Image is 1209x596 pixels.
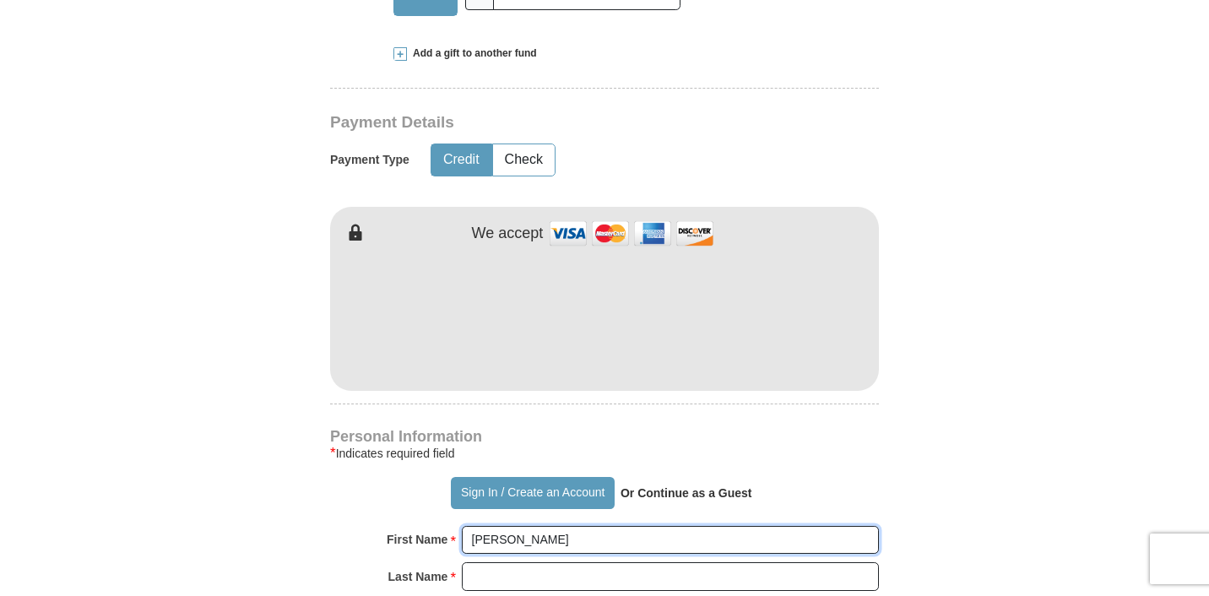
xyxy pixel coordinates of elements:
h4: We accept [472,225,544,243]
strong: First Name [387,528,447,551]
button: Sign In / Create an Account [451,477,614,509]
button: Credit [431,144,491,176]
h5: Payment Type [330,153,409,167]
strong: Last Name [388,565,448,588]
h4: Personal Information [330,430,879,443]
h3: Payment Details [330,113,761,133]
strong: Or Continue as a Guest [621,486,752,500]
div: Indicates required field [330,443,879,463]
span: Add a gift to another fund [407,46,537,61]
img: credit cards accepted [547,215,716,252]
button: Check [493,144,555,176]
